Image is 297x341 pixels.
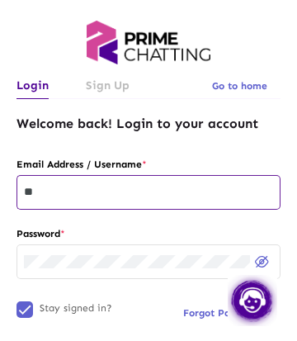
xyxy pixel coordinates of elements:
[199,71,280,101] button: Go to home
[255,256,269,268] img: eye-off.svg
[212,80,267,92] span: Go to home
[16,225,280,242] label: Password
[87,21,210,64] img: logo
[86,72,130,99] a: Sign Up
[16,116,280,131] h4: Welcome back! Login to your account
[16,72,49,99] a: Login
[16,156,280,173] label: Email Address / Username
[183,307,267,319] span: Forgot Password?
[250,249,273,272] button: Hide password
[40,301,112,315] span: Stay signed in?
[170,298,280,328] button: Forgot Password?
[228,275,277,326] img: chat.png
